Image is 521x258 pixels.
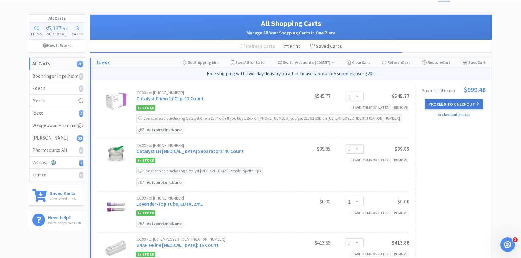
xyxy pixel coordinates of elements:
p: View saved carts [50,196,76,201]
a: All Carts40 [29,58,85,70]
div: Pharmsource AH [32,146,82,154]
div: Remove [392,251,409,257]
strong: All Carts [32,60,50,66]
i: 3 [79,160,83,166]
span: ( 406557 ) [314,60,335,65]
span: In Stock [136,210,155,216]
div: Save item for later [351,251,391,257]
div: Restore [422,58,450,67]
a: [PERSON_NAME]33 [29,132,85,144]
div: Idexx [32,109,82,117]
p: Vetspire Link: None [145,126,183,133]
span: Cart [477,60,486,65]
span: Switch [283,60,296,65]
span: $39.85 [395,146,409,152]
a: Idexx [97,58,110,67]
div: Boehringer Ingelheim [32,72,82,80]
span: Cart [362,60,370,65]
div: Elanco [32,171,82,179]
div: Remove [392,104,409,111]
span: All [244,60,249,65]
a: Zoetis0 [29,82,85,95]
div: . [44,25,69,31]
div: Refresh Carts [236,40,279,53]
a: Merck [29,95,85,107]
a: Idexx4 [29,107,85,119]
a: SNAP Feline [MEDICAL_DATA]: 15 Count [136,242,218,248]
div: Consider also purchasing Catalyst Chem 18 Profile If you buy 1 Box of [PHONE_NUMBER] you get 215.... [136,114,402,123]
i: 40 [77,61,83,67]
h2: Manage All Your Shopping Carts In One Place [96,29,486,37]
div: Refresh [382,58,410,67]
span: $999.48 [464,86,486,93]
span: Save for Later [235,60,266,65]
a: Catalyst Chem 17 Clip: 12 Count [136,95,204,101]
div: Accounts [278,58,335,67]
span: $ [46,25,48,31]
i: 33 [77,135,83,142]
div: $545.77 [285,93,330,100]
a: Saved CartsView saved carts [29,186,85,206]
a: Saved Carts [305,40,346,53]
div: Shipping Min [183,58,219,67]
div: Save item for later [351,210,391,216]
span: 3 [513,237,518,242]
a: Pharmsource AH0 [29,144,85,157]
div: Print [279,40,305,53]
span: 3 [76,24,79,32]
div: Remove [392,157,409,163]
div: Consider also purchasing Catalyst [MEDICAL_DATA] Sample Pipette Tips [136,167,263,175]
p: We're happy to assist! [48,220,81,226]
div: IDEXX No: [PHONE_NUMBER] [136,91,285,95]
span: Cart [442,60,450,65]
div: [PERSON_NAME] [32,134,82,142]
span: In Stock [136,105,155,111]
div: Subtotal ( 4 item s ): [422,86,486,93]
div: Save item for later [351,104,391,111]
div: Remove [392,210,409,216]
button: Proceed to Checkout [425,99,483,109]
div: $39.85 [285,145,330,153]
span: Set [188,60,194,65]
h6: Need help? [48,214,81,220]
img: 69a7a23a51af40c0a583a0fd8ee2491a_765842.jpeg [102,196,130,217]
span: Cart [402,60,410,65]
div: IDEXX No: [PHONE_NUMBER] [136,143,285,147]
a: Wedgewood Pharmacy [29,119,85,132]
a: How It Works [29,40,85,51]
span: $545.77 [392,93,409,100]
p: Vetspire Link: None [145,179,183,186]
h1: All Shopping Carts [96,18,486,29]
a: Boehringer Ingelheim0 [29,70,85,83]
div: Save item for later [351,157,391,163]
span: 40 [34,24,40,32]
a: Lavender-Top Tube, EDTA, 2mL [136,201,203,207]
a: Elanco0 [29,169,85,181]
div: Zoetis [32,84,82,92]
img: c30f797afefe41889bc8c61ae9addb17_175388.png [105,143,127,165]
div: Vetcove [32,159,82,167]
div: Wedgewood Pharmacy [32,122,82,129]
i: 0 [79,147,83,154]
h4: Items [29,31,44,37]
img: 2cadb1eb9dcc4f32aa0f6c8be2f12cf0_174985.png [105,91,127,112]
div: Save [463,58,486,67]
span: In Stock [136,252,155,257]
div: IDEXX No: [PHONE_NUMBER] [136,196,285,200]
p: Free shipping with two-day delivery on all in-house laboratory supplies over $200. [93,70,489,78]
h4: Subtotal [44,31,69,37]
span: In Stock [136,158,155,163]
a: Vetcove3 [29,157,85,169]
div: IDEXX No: [US_EMPLOYER_IDENTIFICATION_NUMBER] [136,237,285,241]
span: $0.00 [397,198,409,205]
h6: Saved Carts [50,189,76,196]
a: Catalyst LH [MEDICAL_DATA] Separators: 40 Count [136,148,244,154]
div: Clear [347,58,370,67]
iframe: Intercom live chat [500,237,515,252]
span: $413.86 [392,239,409,246]
h4: Carts [70,31,85,37]
div: Merck [32,97,82,105]
i: 0 [79,172,83,178]
span: 52 [63,25,68,31]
